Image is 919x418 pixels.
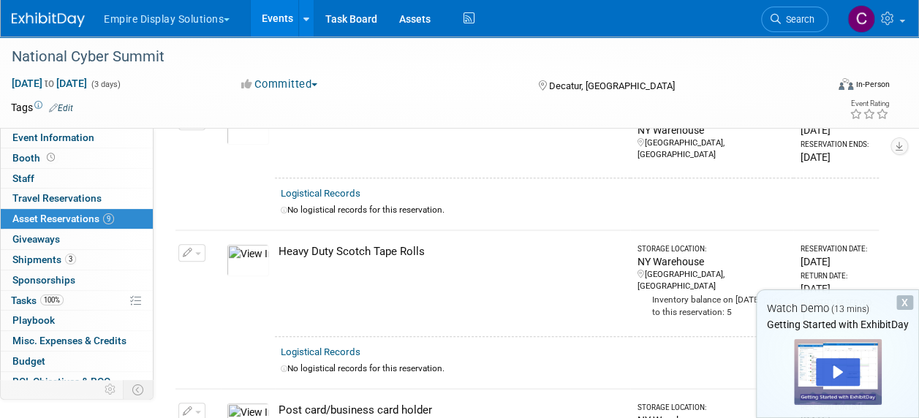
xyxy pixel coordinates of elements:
a: Staff [1,169,153,189]
button: Committed [236,77,323,92]
a: Giveaways [1,229,153,249]
div: Inventory balance on [DATE] prior to this reservation: 5 [638,292,787,319]
a: Travel Reservations [1,189,153,208]
span: Tasks [11,294,64,306]
img: Char Schmid [847,5,875,33]
a: ROI, Objectives & ROO [1,372,153,392]
a: Edit [49,103,73,113]
a: Sponsorships [1,270,153,290]
img: Format-Inperson.png [839,78,853,90]
div: Storage Location: [638,244,787,254]
div: Event Format [762,76,890,98]
span: ROI, Objectives & ROO [12,376,110,387]
a: Misc. Expenses & Credits [1,331,153,351]
span: Asset Reservations [12,213,114,224]
div: Reservation Date: [801,244,873,254]
span: Event Information [12,132,94,143]
span: Misc. Expenses & Credits [12,335,126,346]
div: Storage Location: [638,403,787,413]
a: Event Information [1,128,153,148]
span: 100% [40,294,64,305]
span: (3 days) [90,80,121,89]
a: Logistical Records [281,346,360,357]
div: Play [816,358,860,386]
div: NY Warehouse [638,254,787,269]
div: Getting Started with ExhibitDay [757,317,918,332]
span: Booth not reserved yet [44,152,58,163]
div: [DATE] [801,123,873,137]
div: [DATE] [801,150,873,164]
img: View Images [227,244,269,276]
a: Logistical Records [281,188,360,199]
span: Decatur, [GEOGRAPHIC_DATA] [549,80,675,91]
div: [DATE] [801,254,873,269]
span: Playbook [12,314,55,326]
div: National Cyber Summit [7,44,814,70]
td: Tags [11,100,73,115]
a: Budget [1,351,153,371]
div: Reservation Ends: [801,140,873,150]
div: [GEOGRAPHIC_DATA], [GEOGRAPHIC_DATA] [638,137,787,161]
span: 3 [65,254,76,265]
a: Search [761,7,828,32]
a: Shipments3 [1,250,153,270]
span: Travel Reservations [12,192,102,204]
a: Asset Reservations9 [1,209,153,229]
span: Sponsorships [12,274,75,286]
div: [GEOGRAPHIC_DATA], [GEOGRAPHIC_DATA] [638,269,787,292]
div: NY Warehouse [638,123,787,137]
span: 9 [103,213,114,224]
span: [DATE] [DATE] [11,77,88,90]
div: No logistical records for this reservation. [281,362,873,375]
span: Staff [12,172,34,184]
span: to [42,77,56,89]
td: Toggle Event Tabs [124,380,154,399]
a: Booth [1,148,153,168]
span: Search [781,14,814,25]
div: Post card/business card holder [279,403,624,418]
span: Shipments [12,254,76,265]
span: Budget [12,355,45,367]
div: [DATE] [801,281,873,296]
div: Watch Demo [757,301,918,316]
div: Return Date: [801,271,873,281]
div: Heavy Duty Scotch Tape Rolls [279,244,624,259]
span: Giveaways [12,233,60,245]
div: Dismiss [896,295,913,310]
a: Tasks100% [1,291,153,311]
img: ExhibitDay [12,12,85,27]
div: No logistical records for this reservation. [281,204,873,216]
span: (13 mins) [831,304,869,314]
a: Playbook [1,311,153,330]
div: In-Person [855,79,890,90]
span: Booth [12,152,58,164]
td: Personalize Event Tab Strip [98,380,124,399]
div: Event Rating [850,100,889,107]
